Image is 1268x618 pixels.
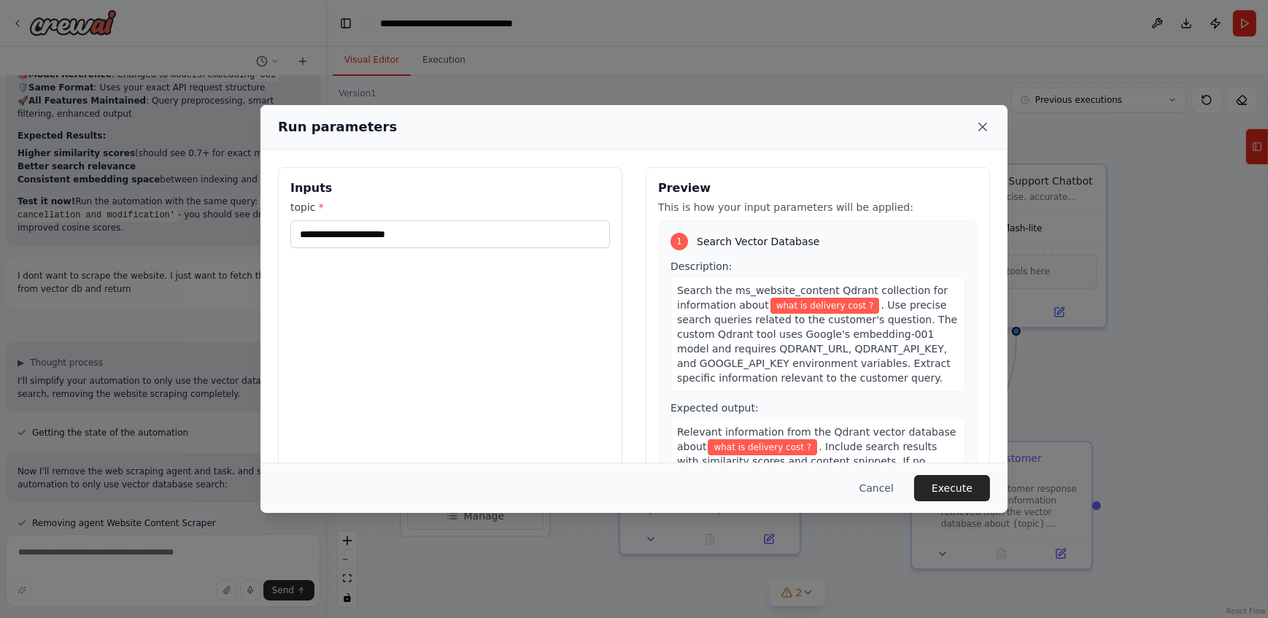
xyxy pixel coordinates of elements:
span: Relevant information from the Qdrant vector database about [677,426,956,452]
span: Search the ms_website_content Qdrant collection for information about [677,285,948,311]
button: Execute [914,475,990,501]
span: . Use precise search queries related to the customer's question. The custom Qdrant tool uses Goog... [677,299,957,384]
label: topic [290,200,610,215]
h3: Inputs [290,179,610,197]
span: Search Vector Database [697,234,819,249]
div: 1 [670,233,688,250]
span: . Include search results with similarity scores and content snippets. If no relevant results are ... [677,441,937,482]
h3: Preview [658,179,978,197]
span: Variable: topic [770,298,880,314]
span: Description: [670,260,732,272]
button: Cancel [848,475,905,501]
h2: Run parameters [278,117,397,137]
p: This is how your input parameters will be applied: [658,200,978,215]
span: Variable: topic [708,439,817,455]
span: Expected output: [670,402,759,414]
